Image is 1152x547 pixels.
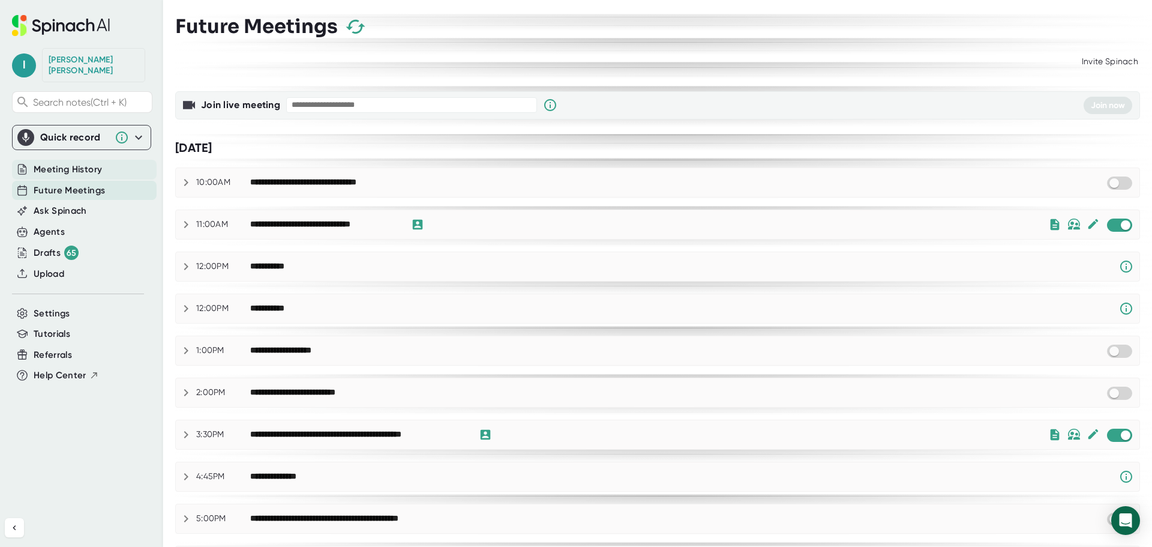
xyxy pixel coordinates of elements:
[17,125,146,150] div: Quick record
[34,225,65,239] button: Agents
[196,303,250,314] div: 12:00PM
[201,99,280,110] b: Join live meeting
[12,53,36,77] span: l
[34,327,70,341] button: Tutorials
[34,369,99,382] button: Help Center
[1067,219,1081,231] img: internal-only.bf9814430b306fe8849ed4717edd4846.svg
[196,345,250,356] div: 1:00PM
[196,261,250,272] div: 12:00PM
[34,369,86,382] span: Help Center
[1119,301,1133,316] svg: Spinach requires a video conference link.
[64,246,79,260] div: 65
[196,387,250,398] div: 2:00PM
[175,15,338,38] h3: Future Meetings
[33,97,149,108] span: Search notes (Ctrl + K)
[1080,50,1140,73] div: Invite Spinach
[34,267,64,281] button: Upload
[34,163,102,177] button: Meeting History
[34,246,79,260] div: Drafts
[5,518,24,537] button: Collapse sidebar
[1067,429,1081,441] img: internal-only.bf9814430b306fe8849ed4717edd4846.svg
[34,307,70,321] button: Settings
[34,204,87,218] button: Ask Spinach
[49,55,139,76] div: Leslie Hogan
[34,348,72,362] button: Referrals
[1091,100,1125,110] span: Join now
[1119,259,1133,274] svg: Spinach requires a video conference link.
[175,141,1140,156] div: [DATE]
[40,131,109,144] div: Quick record
[196,219,250,230] div: 11:00AM
[34,246,79,260] button: Drafts 65
[1084,97,1132,114] button: Join now
[1119,470,1133,484] svg: Spinach requires a video conference link.
[34,184,105,198] button: Future Meetings
[196,177,250,188] div: 10:00AM
[196,471,250,482] div: 4:45PM
[1111,506,1140,535] div: Open Intercom Messenger
[196,429,250,440] div: 3:30PM
[196,513,250,524] div: 5:00PM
